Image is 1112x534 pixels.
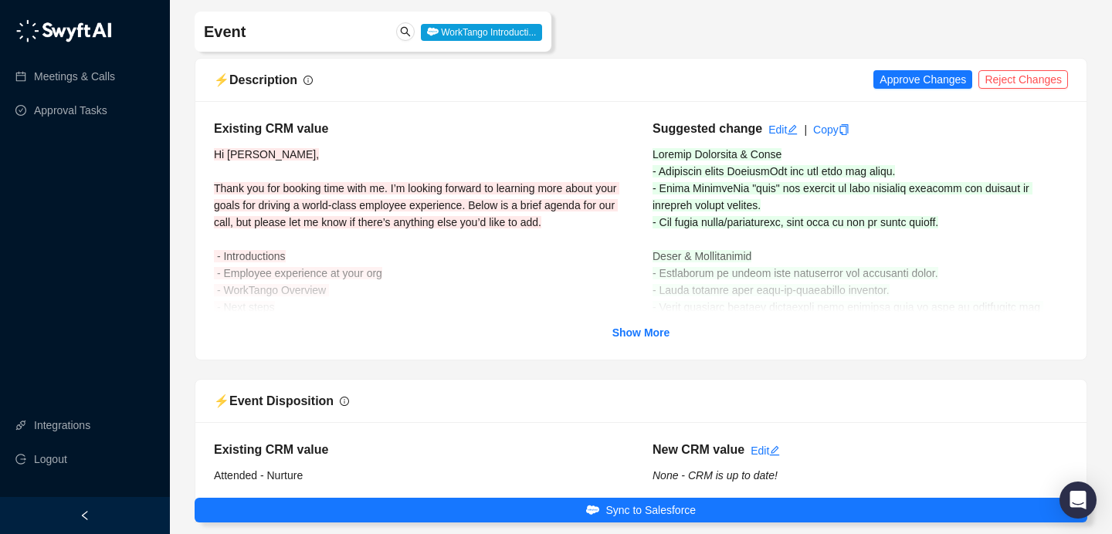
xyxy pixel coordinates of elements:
[813,123,849,136] a: Copy
[653,120,762,138] h5: Suggested change
[873,70,972,89] button: Approve Changes
[605,502,696,519] span: Sync to Salesforce
[985,71,1062,88] span: Reject Changes
[751,444,780,457] a: Edit
[214,441,629,459] h5: Existing CRM value
[787,124,798,135] span: edit
[34,61,115,92] a: Meetings & Calls
[768,123,798,136] a: Edit
[880,71,966,88] span: Approve Changes
[303,76,313,85] span: info-circle
[1059,482,1097,519] div: Open Intercom Messenger
[214,394,334,407] span: ⚡️ Event Disposition
[80,510,90,521] span: left
[653,441,744,459] h5: New CRM value
[34,410,90,441] a: Integrations
[204,21,397,42] h4: Event
[340,397,349,406] span: info-circle
[839,124,849,135] span: copy
[214,469,303,482] span: Attended - Nurture
[214,120,629,138] h5: Existing CRM value
[612,326,670,339] strong: Show More
[214,73,297,86] span: ⚡️ Description
[804,121,807,138] div: |
[421,24,543,41] span: WorkTango Introducti...
[15,19,112,42] img: logo-05li4sbe.png
[34,444,67,475] span: Logout
[15,454,26,465] span: logout
[653,469,778,482] i: None - CRM is up to date!
[421,25,543,38] a: WorkTango Introducti...
[978,70,1068,89] button: Reject Changes
[34,95,107,126] a: Approval Tasks
[195,498,1087,522] button: Sync to Salesforce
[400,26,411,37] span: search
[769,445,780,456] span: edit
